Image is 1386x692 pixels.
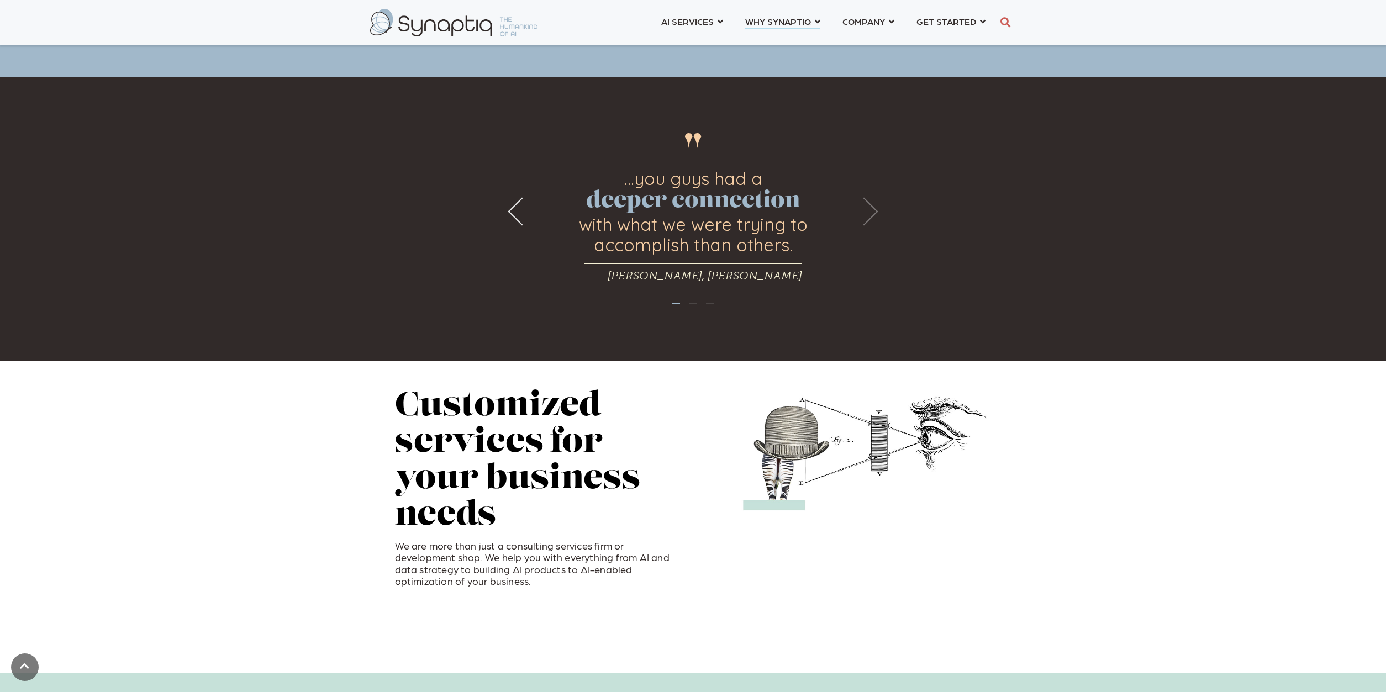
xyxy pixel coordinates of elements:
[554,270,802,295] div: [PERSON_NAME], [PERSON_NAME] Companies
[395,607,536,635] iframe: Embedded CTA
[842,14,885,29] span: COMPANY
[689,303,697,304] li: Page dot 2
[586,191,800,213] strong: deeper connection
[395,540,685,587] p: We are more than just a consulting services firm or development shop. We help you with everything...
[672,303,680,304] li: Page dot 1
[370,9,537,36] img: synaptiq logo-2
[579,167,808,256] span: ...you guys had a with what we were trying to accomplish than others.
[395,389,685,535] h2: Customized services for your business needs
[661,11,723,31] a: AI SERVICES
[706,303,714,304] li: Page dot 3
[650,3,997,43] nav: menu
[745,11,820,31] a: WHY SYNAPTIQ
[554,132,832,154] div: "
[916,14,976,29] span: GET STARTED
[661,14,714,29] span: AI SERVICES
[702,389,992,546] img: An artistic representation of a figure with a large, striped hat and legs resembling those of a z...
[508,198,536,226] button: Previous
[842,11,894,31] a: COMPANY
[850,198,878,226] button: Next
[544,607,660,635] iframe: Embedded CTA
[745,14,811,29] span: WHY SYNAPTIQ
[916,11,986,31] a: GET STARTED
